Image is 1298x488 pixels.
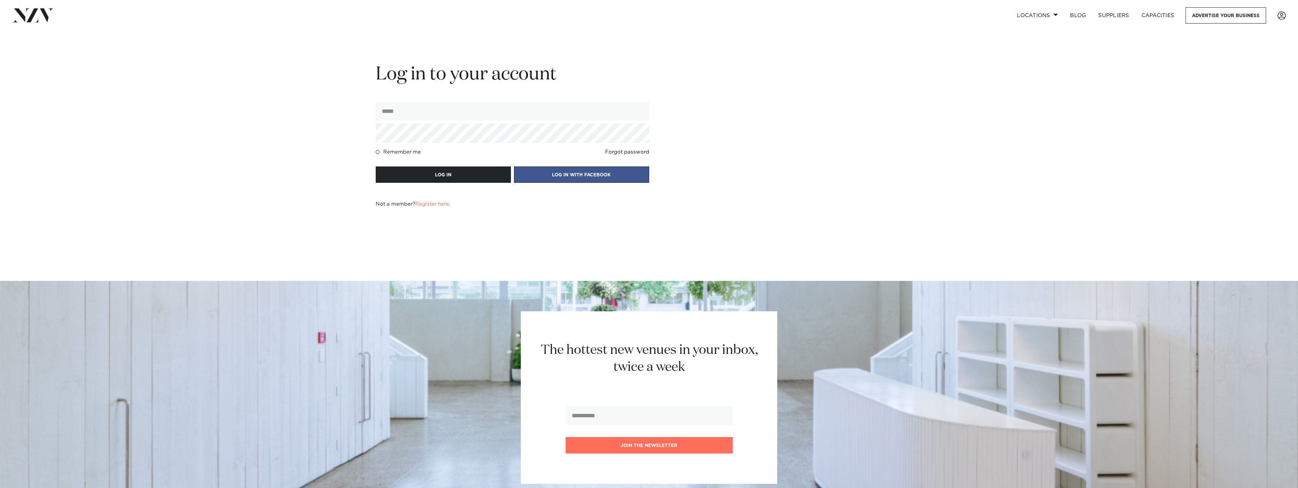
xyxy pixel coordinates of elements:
[376,63,649,87] h2: Log in to your account
[1186,7,1266,24] a: Advertise your business
[1135,7,1181,24] a: Capacities
[514,166,649,183] button: LOG IN WITH FACEBOOK
[531,342,767,376] h2: The hottest new venues in your inbox, twice a week
[376,201,450,207] h4: Not a member? .
[383,149,421,155] h4: Remember me
[415,201,449,207] a: Register here
[605,149,649,155] a: Forgot password
[376,166,511,183] button: LOG IN
[12,8,54,22] img: nzv-logo.png
[514,171,649,178] a: LOG IN WITH FACEBOOK
[566,437,733,453] button: Join the newsletter
[1064,7,1092,24] a: BLOG
[1011,7,1064,24] a: Locations
[1092,7,1135,24] a: SUPPLIERS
